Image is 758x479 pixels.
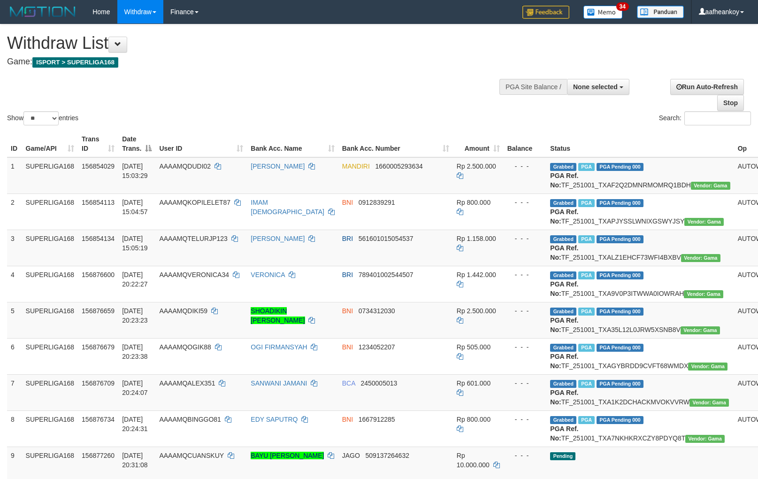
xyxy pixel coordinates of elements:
td: SUPERLIGA168 [22,193,78,230]
span: Copy 1234052207 to clipboard [359,343,395,351]
th: Balance [504,131,547,157]
div: PGA Site Balance / [499,79,567,95]
span: Grabbed [550,416,576,424]
select: Showentries [23,111,59,125]
span: Marked by aafsoycanthlai [578,308,595,316]
th: User ID: activate to sort column ascending [155,131,247,157]
td: TF_251001_TXAPJYSSLWNIXGSWYJSY [546,193,734,230]
span: 156876600 [82,271,115,278]
span: PGA Pending [597,416,643,424]
span: 156876679 [82,343,115,351]
label: Search: [659,111,751,125]
span: Rp 800.000 [457,416,490,423]
span: PGA Pending [597,199,643,207]
td: 5 [7,302,22,338]
span: Marked by aafsoycanthlai [578,416,595,424]
span: 156876659 [82,307,115,315]
span: Vendor URL: https://trx31.1velocity.biz [681,326,720,334]
span: AAAAMQVERONICA34 [159,271,229,278]
span: Marked by aafsoycanthlai [578,380,595,388]
span: BNI [342,416,353,423]
span: Copy 0912839291 to clipboard [359,199,395,206]
span: Grabbed [550,271,576,279]
img: Button%20Memo.svg [583,6,623,19]
span: AAAAMQCUANSKUY [159,452,223,459]
span: Rp 505.000 [457,343,490,351]
span: Vendor URL: https://trx31.1velocity.biz [684,290,723,298]
img: Feedback.jpg [522,6,569,19]
span: [DATE] 20:23:23 [122,307,148,324]
b: PGA Ref. No: [550,280,578,297]
b: PGA Ref. No: [550,172,578,189]
span: AAAAMQDUDI02 [159,162,211,170]
a: OGI FIRMANSYAH [251,343,307,351]
td: SUPERLIGA168 [22,157,78,194]
span: PGA Pending [597,308,643,316]
span: 156854134 [82,235,115,242]
span: 156854113 [82,199,115,206]
img: panduan.png [637,6,684,18]
span: 34 [616,2,629,11]
span: 156877260 [82,452,115,459]
a: [PERSON_NAME] [251,235,305,242]
span: Grabbed [550,344,576,352]
span: Grabbed [550,380,576,388]
span: Marked by aafchhiseyha [578,199,595,207]
span: AAAAMQOGIK88 [159,343,211,351]
span: AAAAMQTELURJP123 [159,235,228,242]
span: Copy 1660005293634 to clipboard [375,162,423,170]
span: Pending [550,452,575,460]
th: Game/API: activate to sort column ascending [22,131,78,157]
span: PGA Pending [597,380,643,388]
span: Copy 509137264632 to clipboard [366,452,409,459]
span: Marked by aafsengchandara [578,235,595,243]
th: Bank Acc. Name: activate to sort column ascending [247,131,338,157]
td: TF_251001_TXA9V0P3ITWWA0IOWRAH [546,266,734,302]
a: SANWANI JAMANI [251,379,307,387]
td: TF_251001_TXAGYBRDD9CVFT68WMDX [546,338,734,374]
a: BAYU [PERSON_NAME] [251,452,324,459]
b: PGA Ref. No: [550,244,578,261]
span: Rp 1.442.000 [457,271,496,278]
td: 4 [7,266,22,302]
span: [DATE] 20:24:31 [122,416,148,433]
span: Vendor URL: https://trx31.1velocity.biz [691,182,730,190]
span: Vendor URL: https://trx31.1velocity.biz [688,363,727,371]
b: PGA Ref. No: [550,317,578,333]
span: Vendor URL: https://trx31.1velocity.biz [689,399,729,407]
h4: Game: [7,57,496,67]
span: Copy 789401002544507 to clipboard [359,271,413,278]
span: MANDIRI [342,162,370,170]
span: None selected [573,83,618,91]
span: Vendor URL: https://trx31.1velocity.biz [681,254,720,262]
span: Marked by aafsoycanthlai [578,344,595,352]
td: SUPERLIGA168 [22,374,78,410]
span: [DATE] 20:23:38 [122,343,148,360]
td: 7 [7,374,22,410]
span: Vendor URL: https://trx31.1velocity.biz [685,435,725,443]
span: Grabbed [550,308,576,316]
div: - - - [507,198,543,207]
b: PGA Ref. No: [550,389,578,406]
td: 6 [7,338,22,374]
td: TF_251001_TXALZ1EHCF73WFI4BXBV [546,230,734,266]
div: - - - [507,342,543,352]
td: 2 [7,193,22,230]
th: Amount: activate to sort column ascending [453,131,504,157]
td: SUPERLIGA168 [22,410,78,447]
td: 8 [7,410,22,447]
b: PGA Ref. No: [550,353,578,370]
div: - - - [507,415,543,424]
span: [DATE] 20:24:07 [122,379,148,396]
a: Run Auto-Refresh [670,79,744,95]
h1: Withdraw List [7,34,496,53]
div: - - - [507,379,543,388]
div: - - - [507,306,543,316]
span: Marked by aafsoycanthlai [578,163,595,171]
a: VERONICA [251,271,284,278]
span: Rp 2.500.000 [457,162,496,170]
div: - - - [507,270,543,279]
a: EDY SAPUTRQ [251,416,298,423]
span: Rp 800.000 [457,199,490,206]
span: AAAAMQDIKI59 [159,307,207,315]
